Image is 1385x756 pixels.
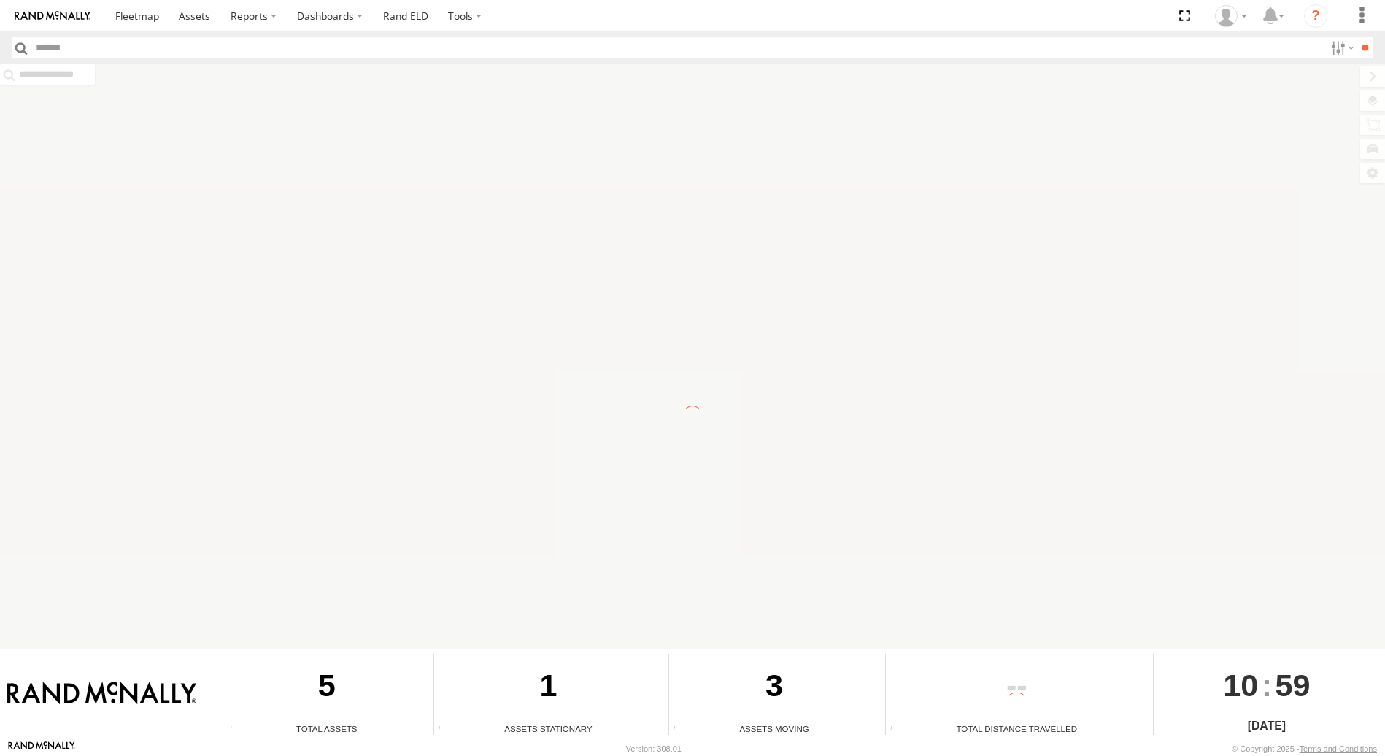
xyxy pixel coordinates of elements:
[7,682,196,706] img: Rand McNally
[434,724,456,735] div: Total number of assets current stationary.
[8,741,75,756] a: Visit our Website
[225,654,428,722] div: 5
[886,724,908,735] div: Total distance travelled by all assets within specified date range and applied filters
[1325,37,1357,58] label: Search Filter Options
[626,744,682,753] div: Version: 308.01
[1154,717,1380,735] div: [DATE]
[669,654,880,722] div: 3
[225,722,428,735] div: Total Assets
[669,722,880,735] div: Assets Moving
[886,722,1148,735] div: Total Distance Travelled
[434,722,663,735] div: Assets Stationary
[225,724,247,735] div: Total number of Enabled Assets
[669,724,691,735] div: Total number of assets current in transit.
[15,11,90,21] img: rand-logo.svg
[434,654,663,722] div: 1
[1275,654,1310,717] span: 59
[1223,654,1258,717] span: 10
[1154,654,1380,717] div: :
[1210,5,1252,27] div: Gene Roberts
[1304,4,1327,28] i: ?
[1300,744,1377,753] a: Terms and Conditions
[1232,744,1377,753] div: © Copyright 2025 -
